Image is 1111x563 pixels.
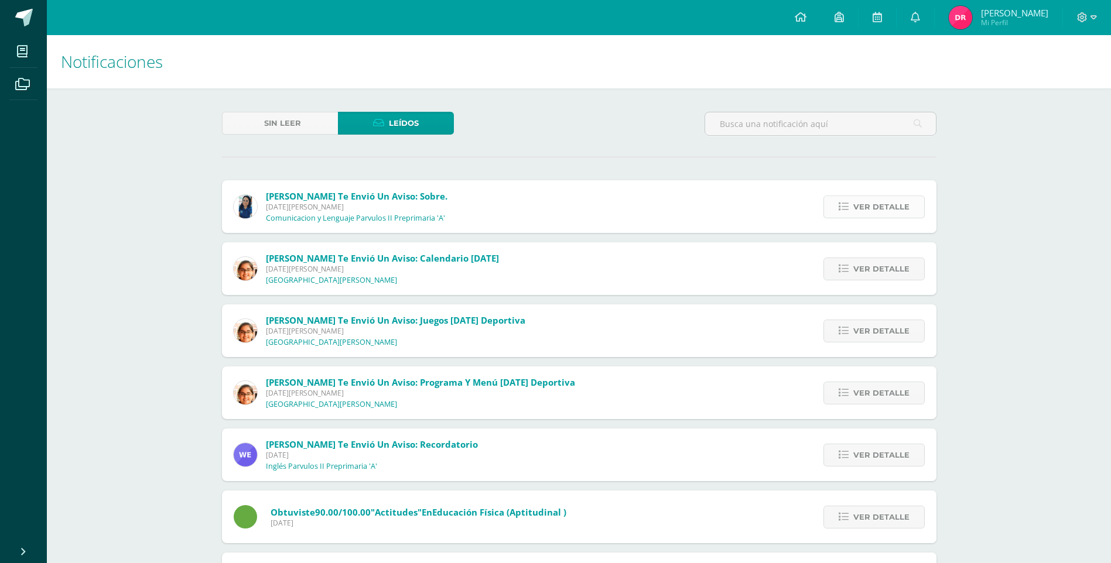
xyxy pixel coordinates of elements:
a: Sin leer [222,112,338,135]
p: [GEOGRAPHIC_DATA][PERSON_NAME] [266,276,397,285]
span: Ver detalle [853,196,910,218]
span: [PERSON_NAME] [981,7,1048,19]
p: [GEOGRAPHIC_DATA][PERSON_NAME] [266,338,397,347]
span: [DATE] [266,450,478,460]
span: [DATE][PERSON_NAME] [266,388,575,398]
span: [PERSON_NAME] te envió un aviso: Calendario [DATE] [266,252,499,264]
span: Mi Perfil [981,18,1048,28]
span: Ver detalle [853,506,910,528]
span: Educación física (aptitudinal ) [432,506,566,518]
img: b3da1a496d90df0421b88717e3e3b16f.png [949,6,972,29]
span: Sin leer [264,112,301,134]
span: [PERSON_NAME] te envió un aviso: Juegos [DATE] Deportiva [266,314,525,326]
span: [PERSON_NAME] te envió un aviso: Sobre. [266,190,447,202]
span: Ver detalle [853,444,910,466]
input: Busca una notificación aquí [705,112,936,135]
span: Leídos [389,112,419,134]
span: "Actitudes" [371,506,422,518]
span: [PERSON_NAME] te envió un aviso: Programa y Menú [DATE] Deportiva [266,376,575,388]
span: [DATE] [271,518,566,528]
a: Leídos [338,112,454,135]
p: [GEOGRAPHIC_DATA][PERSON_NAME] [266,400,397,409]
img: fc85df90bfeed59e7900768220bd73e5.png [234,257,257,280]
span: 90.00/100.00 [315,506,371,518]
img: fc85df90bfeed59e7900768220bd73e5.png [234,381,257,404]
img: 86ee206e3a9667fb98d74310ffea825f.png [234,195,257,218]
span: [DATE][PERSON_NAME] [266,326,525,336]
p: Inglés Parvulos II Preprimaria 'A' [266,462,377,471]
img: fc85df90bfeed59e7900768220bd73e5.png [234,319,257,342]
span: [PERSON_NAME] te envió un aviso: Recordatorio [266,438,478,450]
span: [DATE][PERSON_NAME] [266,264,499,274]
span: Ver detalle [853,382,910,404]
span: [DATE][PERSON_NAME] [266,202,447,212]
span: Notificaciones [61,50,163,73]
p: Comunicacion y Lenguaje Parvulos II Preprimaria 'A' [266,214,445,223]
span: Ver detalle [853,320,910,342]
span: Obtuviste en [271,506,566,518]
img: 6931b7ab2bd09ec58e8ad80133de6072.png [234,443,257,466]
span: Ver detalle [853,258,910,280]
